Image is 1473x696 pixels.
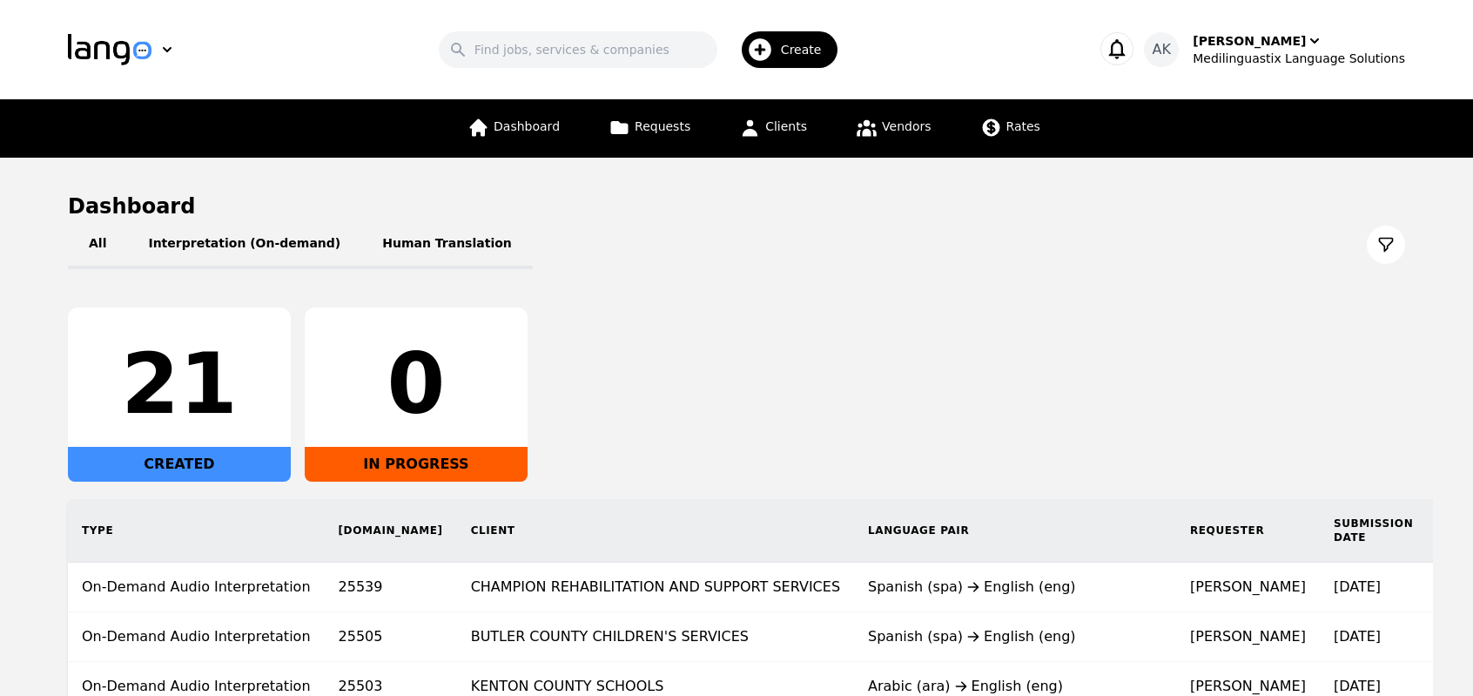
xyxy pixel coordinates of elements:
[457,612,854,662] td: BUTLER COUNTY CHILDREN'S SERVICES
[1334,678,1381,694] time: [DATE]
[970,99,1051,158] a: Rates
[127,220,361,269] button: Interpretation (On-demand)
[598,99,701,158] a: Requests
[635,119,690,133] span: Requests
[68,563,325,612] td: On-Demand Audio Interpretation
[68,612,325,662] td: On-Demand Audio Interpretation
[781,41,834,58] span: Create
[1193,50,1405,67] div: Medilinguastix Language Solutions
[882,119,931,133] span: Vendors
[457,499,854,563] th: Client
[1367,226,1405,264] button: Filter
[1176,612,1320,662] td: [PERSON_NAME]
[325,563,457,612] td: 25539
[68,499,325,563] th: Type
[1334,578,1381,595] time: [DATE]
[1320,499,1427,563] th: Submission Date
[361,220,533,269] button: Human Translation
[325,612,457,662] td: 25505
[82,342,277,426] div: 21
[305,447,528,482] div: IN PROGRESS
[457,563,854,612] td: CHAMPION REHABILITATION AND SUPPORT SERVICES
[325,499,457,563] th: [DOMAIN_NAME]
[1334,628,1381,645] time: [DATE]
[1153,39,1171,60] span: AK
[68,220,127,269] button: All
[494,119,560,133] span: Dashboard
[1144,32,1405,67] button: AK[PERSON_NAME]Medilinguastix Language Solutions
[717,24,849,75] button: Create
[765,119,807,133] span: Clients
[868,577,1162,598] div: Spanish (spa) English (eng)
[854,499,1176,563] th: Language Pair
[1176,499,1320,563] th: Requester
[729,99,817,158] a: Clients
[1006,119,1040,133] span: Rates
[457,99,570,158] a: Dashboard
[1193,32,1306,50] div: [PERSON_NAME]
[868,626,1162,647] div: Spanish (spa) English (eng)
[68,447,291,482] div: CREATED
[845,99,941,158] a: Vendors
[319,342,514,426] div: 0
[1176,563,1320,612] td: [PERSON_NAME]
[68,34,151,65] img: Logo
[439,31,717,68] input: Find jobs, services & companies
[68,193,1405,220] h1: Dashboard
